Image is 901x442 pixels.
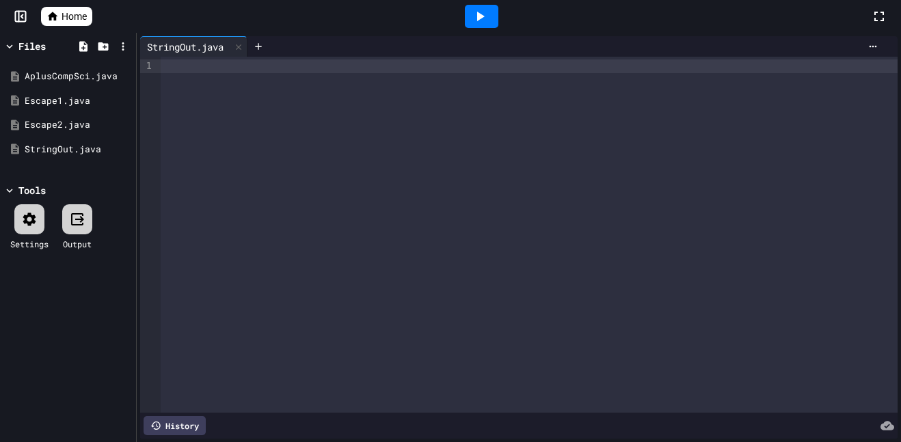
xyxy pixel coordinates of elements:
div: StringOut.java [140,40,230,54]
div: History [144,416,206,435]
div: Tools [18,183,46,197]
div: AplusCompSci.java [25,70,131,83]
iframe: chat widget [844,387,887,428]
div: Output [63,238,92,250]
iframe: chat widget [788,328,887,386]
div: 1 [140,59,154,73]
a: Home [41,7,92,26]
span: Home [62,10,87,23]
div: Escape2.java [25,118,131,132]
div: Files [18,39,46,53]
div: Escape1.java [25,94,131,108]
div: StringOut.java [140,36,247,57]
div: StringOut.java [25,143,131,156]
div: Settings [10,238,49,250]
